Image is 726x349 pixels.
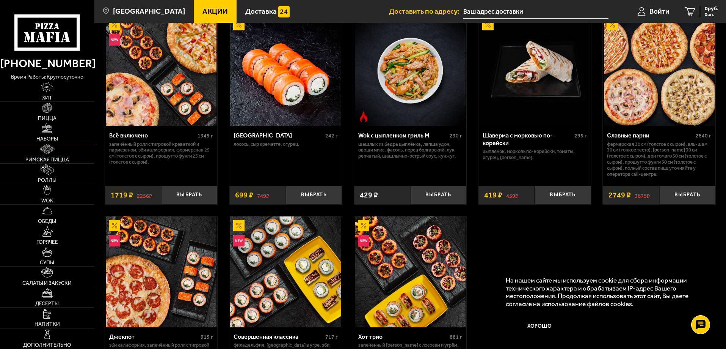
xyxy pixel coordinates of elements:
s: 3875 ₽ [635,191,650,199]
span: Римская пицца [25,157,69,163]
span: Пицца [38,116,56,121]
img: Акционный [109,220,120,231]
img: Хот трио [355,216,466,327]
span: 699 ₽ [235,191,253,199]
s: 2256 ₽ [137,191,152,199]
div: Шаверма с морковью по-корейски [483,132,572,146]
p: цыпленок, морковь по-корейски, томаты, огурец, [PERSON_NAME]. [483,148,587,161]
span: Наборы [36,136,58,142]
p: лосось, Сыр креметте, огурец. [234,141,338,147]
span: Дополнительно [23,343,71,348]
button: Выбрать [410,186,466,204]
span: 429 ₽ [360,191,378,199]
img: Акционный [233,220,245,231]
img: 15daf4d41897b9f0e9f617042186c801.svg [278,6,290,17]
button: Выбрать [659,186,715,204]
span: 881 г [450,334,462,340]
span: Войти [649,8,670,15]
span: Акции [202,8,228,15]
span: 1345 г [198,133,213,139]
span: Доставить по адресу: [389,8,463,15]
span: 915 г [201,334,213,340]
button: Выбрать [286,186,342,204]
span: Доставка [245,8,277,15]
img: Акционный [358,220,369,231]
div: Всё включено [109,132,196,139]
img: Новинка [233,235,245,246]
a: АкционныйНовинкаХот трио [354,216,467,327]
div: Совершенная классика [234,333,323,340]
img: Шаверма с морковью по-корейски [479,15,590,126]
span: Обеды [38,219,56,224]
a: Острое блюдоWok с цыпленком гриль M [354,15,467,126]
span: 2749 ₽ [608,191,631,199]
span: WOK [41,198,53,204]
img: Акционный [607,19,618,30]
span: Хит [42,95,52,101]
span: 242 г [325,133,338,139]
img: Славные парни [604,15,715,126]
a: АкционныйНовинкаДжекпот [105,216,218,327]
img: Новинка [358,235,369,246]
p: На нашем сайте мы используем cookie для сбора информации технического характера и обрабатываем IP... [506,276,704,308]
span: 295 г [574,133,587,139]
button: Выбрать [161,186,217,204]
img: Филадельфия [230,15,341,126]
div: Wok с цыпленком гриль M [358,132,448,139]
span: [GEOGRAPHIC_DATA] [113,8,185,15]
img: Острое блюдо [358,111,369,123]
div: Хот трио [358,333,448,340]
img: Всё включено [106,15,216,126]
img: Акционный [482,19,494,30]
span: 419 ₽ [484,191,502,199]
img: Wok с цыпленком гриль M [355,15,466,126]
span: 2840 г [696,133,711,139]
p: шашлык из бедра цыплёнка, лапша удон, овощи микс, фасоль, перец болгарский, лук репчатый, шашлычн... [358,141,463,159]
span: Салаты и закуски [22,281,72,286]
span: 1719 ₽ [111,191,133,199]
p: Фермерская 30 см (толстое с сыром), Аль-Шам 30 см (тонкое тесто), [PERSON_NAME] 30 см (толстое с ... [607,141,711,178]
span: Супы [40,260,54,265]
img: Совершенная классика [230,216,341,327]
a: АкционныйНовинкаСовершенная классика [229,216,342,327]
input: Ваш адрес доставки [463,5,608,19]
span: 230 г [450,133,462,139]
span: Горячее [36,240,58,245]
div: [GEOGRAPHIC_DATA] [234,132,323,139]
span: Десерты [35,301,59,306]
a: АкционныйНовинкаВсё включено [105,15,218,126]
img: Акционный [233,19,245,30]
a: АкционныйФиладельфия [229,15,342,126]
img: Новинка [109,34,120,46]
div: Славные парни [607,132,694,139]
img: Новинка [109,235,120,246]
button: Хорошо [506,315,574,338]
span: Роллы [38,178,56,183]
s: 459 ₽ [506,191,518,199]
img: Джекпот [106,216,216,327]
span: Напитки [34,322,60,327]
button: Выбрать [535,186,591,204]
s: 749 ₽ [257,191,269,199]
a: АкционныйШаверма с морковью по-корейски [478,15,591,126]
span: 717 г [325,334,338,340]
a: АкционныйСлавные парни [603,15,715,126]
span: 0 шт. [705,12,718,17]
span: 0 руб. [705,6,718,11]
img: Акционный [109,19,120,30]
p: Запечённый ролл с тигровой креветкой и пармезаном, Эби Калифорния, Фермерская 25 см (толстое с сы... [109,141,213,166]
div: Джекпот [109,333,199,340]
